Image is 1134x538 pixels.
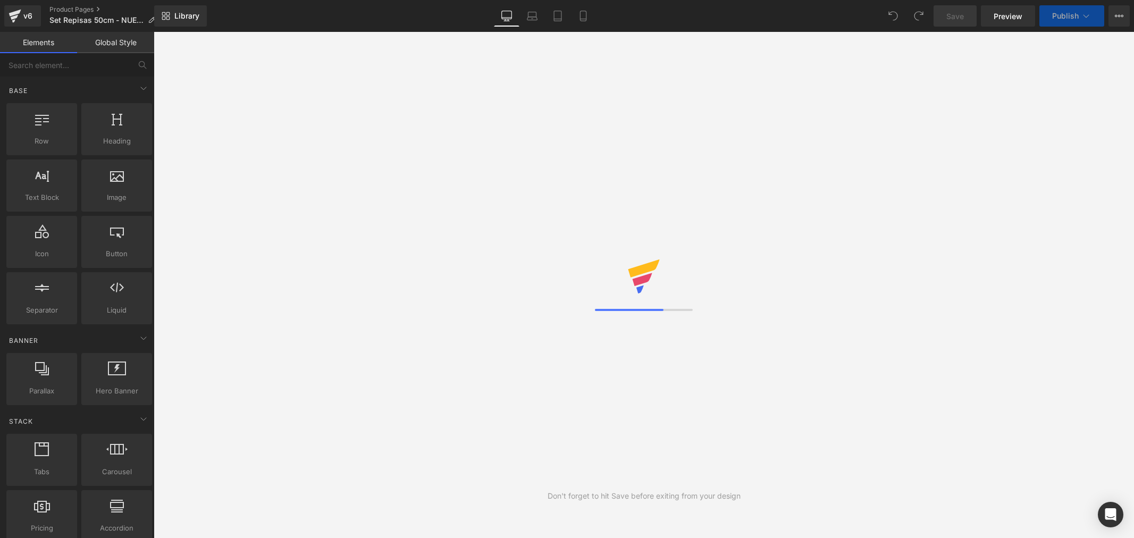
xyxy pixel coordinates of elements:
[154,5,207,27] a: New Library
[8,416,34,426] span: Stack
[1039,5,1104,27] button: Publish
[4,5,41,27] a: v6
[174,11,199,21] span: Library
[908,5,929,27] button: Redo
[10,248,74,259] span: Icon
[49,5,164,14] a: Product Pages
[494,5,519,27] a: Desktop
[519,5,545,27] a: Laptop
[10,466,74,477] span: Tabs
[85,305,149,316] span: Liquid
[10,523,74,534] span: Pricing
[548,490,741,502] div: Don't forget to hit Save before exiting from your design
[21,9,35,23] div: v6
[570,5,596,27] a: Mobile
[85,466,149,477] span: Carousel
[85,192,149,203] span: Image
[1098,502,1123,527] div: Open Intercom Messenger
[10,136,74,147] span: Row
[1108,5,1130,27] button: More
[946,11,964,22] span: Save
[77,32,154,53] a: Global Style
[883,5,904,27] button: Undo
[545,5,570,27] a: Tablet
[10,385,74,397] span: Parallax
[85,523,149,534] span: Accordion
[10,192,74,203] span: Text Block
[981,5,1035,27] a: Preview
[8,335,39,346] span: Banner
[1052,12,1079,20] span: Publish
[49,16,144,24] span: Set Repisas 50cm - NUEVO
[10,305,74,316] span: Separator
[85,385,149,397] span: Hero Banner
[994,11,1022,22] span: Preview
[8,86,29,96] span: Base
[85,248,149,259] span: Button
[85,136,149,147] span: Heading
